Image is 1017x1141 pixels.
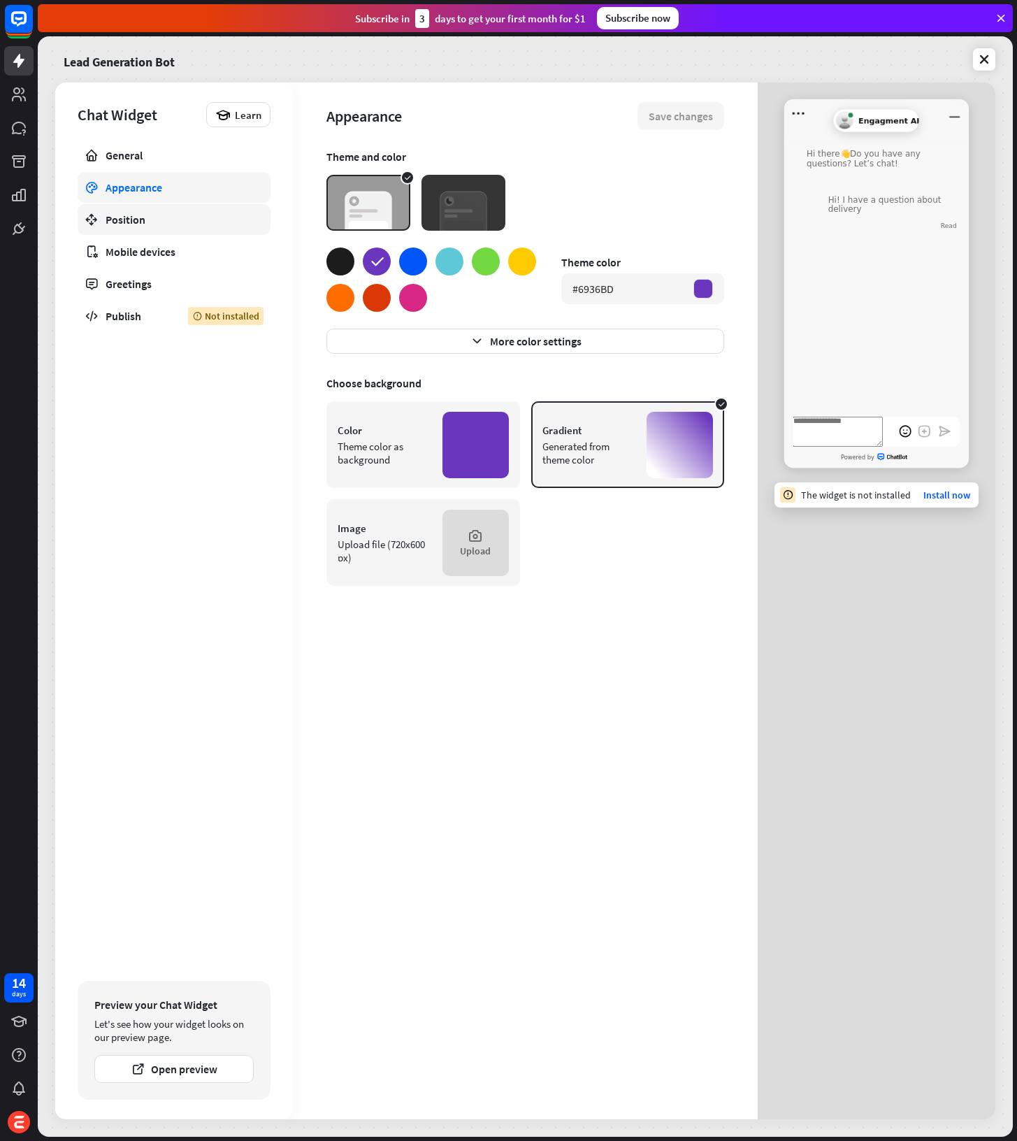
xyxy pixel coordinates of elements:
div: Mobile devices [106,245,243,259]
span: Engagment AI [858,116,919,125]
div: Preview your Chat Widget [94,998,254,1012]
a: Mobile devices [78,236,271,267]
button: Open preview [94,1055,254,1083]
div: 14 [12,977,26,989]
div: Theme color as background [338,440,431,466]
div: Read [941,222,957,230]
div: Subscribe in days to get your first month for $1 [355,9,586,28]
div: days [12,989,26,999]
button: Open menu [789,104,808,123]
span: Hi! I have a question about delivery [828,195,942,214]
div: Engagment AI [833,109,920,133]
div: The widget is not installed [801,489,911,501]
a: Powered byChatBot [784,449,969,466]
textarea: Write a message… [793,417,883,447]
div: #6936BD [572,282,614,296]
div: Greetings [106,277,243,291]
div: Subscribe now [597,7,679,29]
button: Save changes [637,102,724,130]
div: 3 [415,9,429,28]
span: Powered by [841,454,874,461]
div: Chat Widget [78,105,199,124]
a: Position [78,204,271,235]
a: Install now [923,489,970,501]
div: Gradient [542,424,636,437]
a: 14 days [4,973,34,1003]
div: Upload [460,545,491,557]
button: open emoji picker [895,422,914,441]
div: Theme color [561,255,724,269]
div: Generated from theme color [542,440,636,466]
button: Send a message [935,422,954,441]
div: Color [338,424,431,437]
span: Hi there 👋 Do you have any questions? Let’s chat! [807,149,921,168]
div: Position [106,213,243,227]
span: ChatBot [877,454,911,461]
div: Appearance [326,106,637,126]
div: General [106,148,243,162]
div: Upload file (720x600 px) [338,538,431,564]
a: Publish Not installed [78,301,271,331]
button: Open LiveChat chat widget [11,6,53,48]
button: More color settings [326,329,724,354]
span: Learn [235,108,261,122]
div: Theme and color [326,150,724,164]
div: Image [338,522,431,535]
div: Choose background [326,376,724,390]
div: Not installed [188,307,264,325]
div: Let's see how your widget looks on our preview page. [94,1017,254,1044]
a: Greetings [78,268,271,299]
button: Minimize window [945,104,964,123]
a: Lead Generation Bot [64,45,175,74]
div: Appearance [106,180,243,194]
a: Appearance [78,172,271,203]
div: Publish [106,309,167,323]
button: Add an attachment [915,422,934,441]
a: General [78,140,271,171]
